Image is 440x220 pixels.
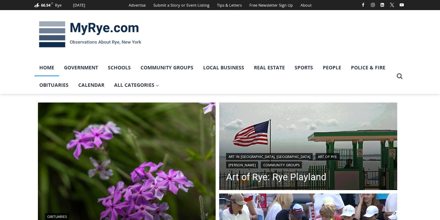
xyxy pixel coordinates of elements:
[388,1,396,9] a: X
[226,152,390,168] div: | | |
[359,1,367,9] a: Facebook
[34,59,393,94] nav: Primary Navigation
[369,1,377,9] a: Instagram
[219,103,397,192] a: Read More Art of Rye: Rye Playland
[55,2,62,8] div: Rye
[59,59,103,76] a: Government
[226,172,390,182] a: Art of Rye: Rye Playland
[318,59,346,76] a: People
[114,81,159,89] span: All Categories
[198,59,249,76] a: Local Business
[261,161,302,168] a: Community Groups
[51,1,53,5] span: F
[103,59,136,76] a: Schools
[290,59,318,76] a: Sports
[393,70,406,83] button: View Search Form
[34,16,146,53] img: MyRye.com
[315,153,339,160] a: Art of Rye
[34,76,73,94] a: Obituaries
[226,153,313,160] a: Art in [GEOGRAPHIC_DATA], [GEOGRAPHIC_DATA]
[249,59,290,76] a: Real Estate
[73,76,109,94] a: Calendar
[378,1,386,9] a: Linkedin
[41,2,50,8] span: 66.54
[73,2,85,8] div: [DATE]
[219,103,397,192] img: (PHOTO: Rye Playland. Entrance onto Playland Beach at the Boardwalk. By JoAnn Cancro.)
[109,76,164,94] a: All Categories
[136,59,198,76] a: Community Groups
[34,59,59,76] a: Home
[45,213,69,220] a: Obituaries
[226,161,258,168] a: [PERSON_NAME]
[398,1,406,9] a: YouTube
[346,59,390,76] a: Police & Fire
